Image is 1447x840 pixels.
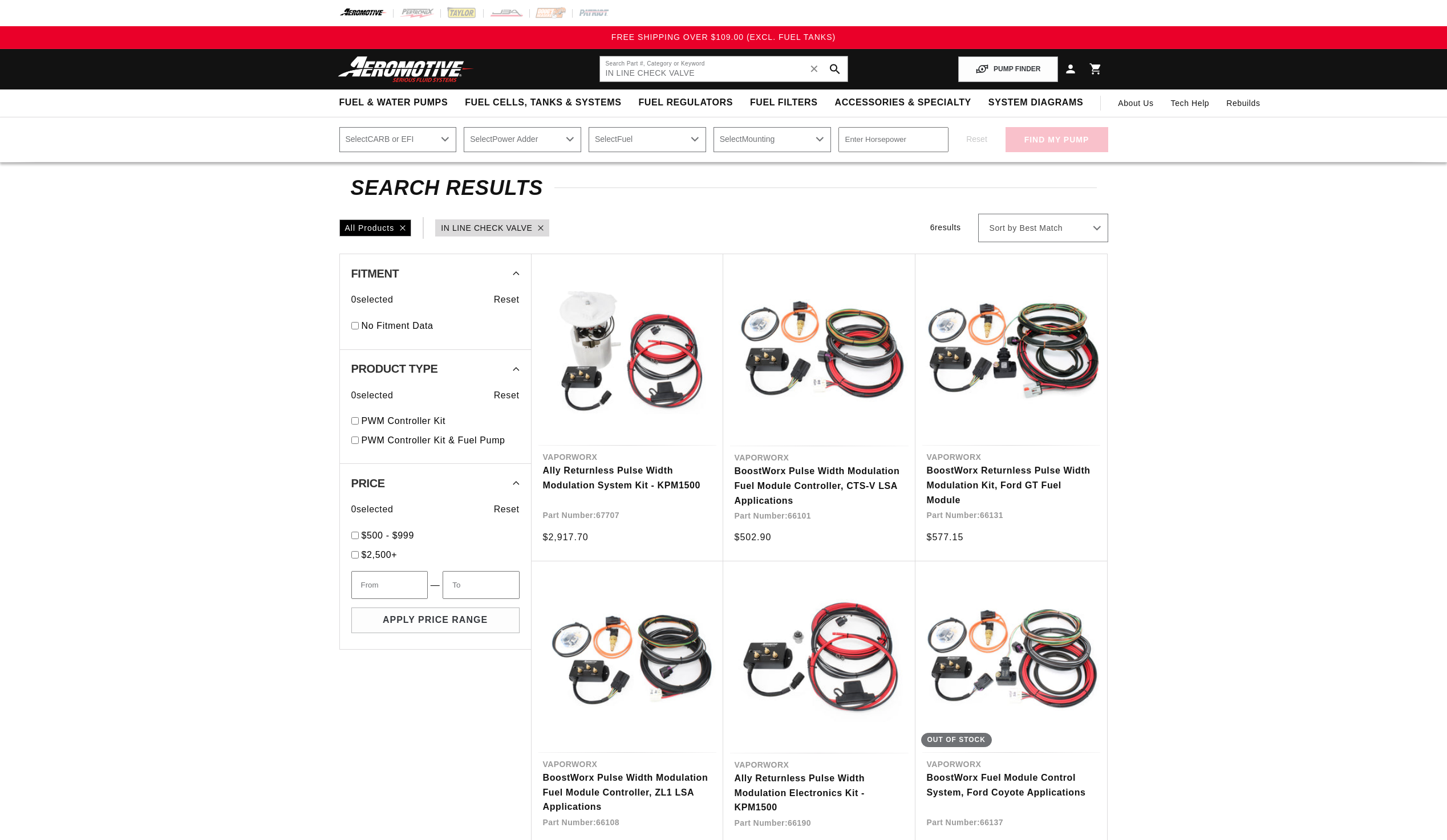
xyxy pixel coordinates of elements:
[351,292,394,307] span: 0 selected
[351,571,428,599] input: From
[838,127,949,152] input: Enter Horsepower
[443,571,519,599] input: To
[351,607,520,633] button: Apply Price Range
[351,478,385,489] span: Price
[958,56,1057,82] button: PUMP FINDER
[351,388,394,403] span: 0 selected
[351,502,394,517] span: 0 selected
[339,97,448,109] span: Fuel & Water Pumps
[543,463,712,492] a: Ally Returnless Pulse Width Modulation System Kit - KPM1500
[339,219,412,236] div: All Products
[362,531,414,540] span: $500 - $999
[735,771,904,815] a: Ally Returnless Pulse Width Modulation Electronics Kit - KPM1500
[351,268,399,279] span: Fitment
[1109,89,1162,117] a: About Us
[543,770,712,814] a: BoostWorx Pulse Width Modulation Fuel Module Controller, ZL1 LSA Applications
[494,502,520,517] span: Reset
[464,127,581,152] select: Power Adder
[835,97,971,109] span: Accessories & Specialty
[638,97,732,109] span: Fuel Regulators
[351,179,1097,197] h2: Search Results
[362,550,398,560] span: $2,500+
[927,463,1096,507] a: BoostWorx Returnless Pulse Width Modulation Kit, Ford GT Fuel Module
[630,89,741,116] summary: Fuel Regulators
[930,223,961,232] span: 6 results
[980,89,1092,116] summary: System Diagrams
[741,89,826,116] summary: Fuel Filters
[1118,99,1153,108] span: About Us
[750,97,818,109] span: Fuel Filters
[826,89,980,116] summary: Accessories & Specialty
[362,319,520,333] a: No Fitment Data
[331,89,457,116] summary: Fuel & Water Pumps
[988,97,1083,109] span: System Diagrams
[1226,97,1260,109] span: Rebuilds
[600,56,848,81] input: Search by Part Number, Category or Keyword
[465,97,621,109] span: Fuel Cells, Tanks & Systems
[494,292,520,307] span: Reset
[339,127,457,152] select: CARB or EFI
[589,127,706,152] select: Fuel
[714,127,831,152] select: Mounting
[822,56,848,81] button: search button
[441,222,532,234] a: IN LINE CHECK VALVE
[431,578,440,593] span: —
[362,414,520,429] a: PWM Controller Kit
[927,770,1096,800] a: BoostWorx Fuel Module Control System, Ford Coyote Applications
[735,464,904,508] a: BoostWorx Pulse Width Modulation Fuel Module Controller, CTS-V LSA Applications
[1162,89,1218,117] summary: Tech Help
[978,214,1108,242] select: Sort by
[351,363,438,374] span: Product Type
[335,56,477,83] img: Aeromotive
[494,388,520,403] span: Reset
[1218,89,1268,117] summary: Rebuilds
[990,223,1017,234] span: Sort by
[809,60,820,78] span: ✕
[362,433,520,448] a: PWM Controller Kit & Fuel Pump
[456,89,630,116] summary: Fuel Cells, Tanks & Systems
[1171,97,1210,109] span: Tech Help
[611,32,836,42] span: FREE SHIPPING OVER $109.00 (EXCL. FUEL TANKS)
